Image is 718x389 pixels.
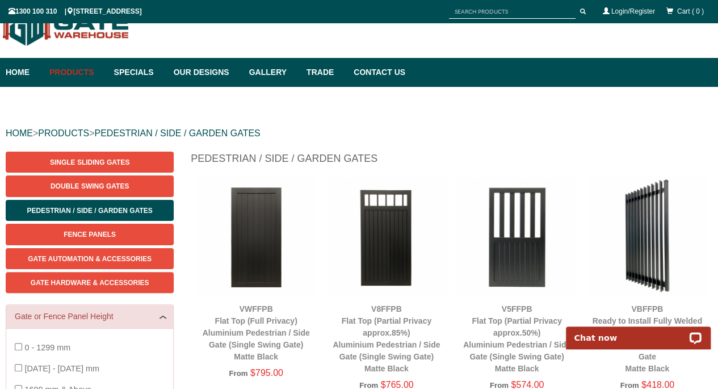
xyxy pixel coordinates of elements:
[457,177,577,296] img: V5FFPB - Flat Top (Partial Privacy approx.50%) - Aluminium Pedestrian / Side Gate (Single Swing G...
[333,304,440,373] a: V8FFPBFlat Top (Partial Privacy approx.85%)Aluminium Pedestrian / Side Gate (Single Swing Gate)Ma...
[28,255,152,263] span: Gate Automation & Accessories
[348,58,405,87] a: Contact Us
[611,7,655,15] a: Login/Register
[491,85,718,349] iframe: LiveChat chat widget
[6,248,174,269] a: Gate Automation & Accessories
[243,58,301,87] a: Gallery
[449,5,576,19] input: SEARCH PRODUCTS
[203,304,310,361] a: VWFFPBFlat Top (Full Privacy)Aluminium Pedestrian / Side Gate (Single Swing Gate)Matte Black
[191,152,712,172] h1: Pedestrian / Side / Garden Gates
[677,7,704,15] span: Cart ( 0 )
[24,343,70,352] span: 0 - 1299 mm
[6,200,174,221] a: Pedestrian / Side / Garden Gates
[327,177,446,296] img: V8FFPB - Flat Top (Partial Privacy approx.85%) - Aluminium Pedestrian / Side Gate (Single Swing G...
[301,58,348,87] a: Trade
[27,207,153,215] span: Pedestrian / Side / Garden Gates
[6,128,33,138] a: HOME
[463,304,570,373] a: V5FFPBFlat Top (Partial Privacy approx.50%)Aluminium Pedestrian / Side Gate (Single Swing Gate)Ma...
[94,128,260,138] a: PEDESTRIAN / SIDE / GARDEN GATES
[168,58,243,87] a: Our Designs
[196,177,316,296] img: VWFFPB - Flat Top (Full Privacy) - Aluminium Pedestrian / Side Gate (Single Swing Gate) - Matte B...
[50,158,129,166] span: Single Sliding Gates
[64,231,116,239] span: Fence Panels
[24,364,99,373] span: [DATE] - [DATE] mm
[250,368,283,378] span: $795.00
[108,58,168,87] a: Specials
[51,182,129,190] span: Double Swing Gates
[31,279,149,287] span: Gate Hardware & Accessories
[229,369,247,378] span: From
[592,304,702,373] a: VBFFPBReady to Install Fully Welded 65x16mm Vertical BladeAluminium Pedestrian / Side GateMatte B...
[44,58,108,87] a: Products
[6,272,174,293] a: Gate Hardware & Accessories
[6,152,174,173] a: Single Sliding Gates
[38,128,89,138] a: PRODUCTS
[6,115,712,152] div: > >
[15,311,165,323] a: Gate or Fence Panel Height
[6,224,174,245] a: Fence Panels
[9,7,142,15] span: 1300 100 310 | [STREET_ADDRESS]
[6,175,174,196] a: Double Swing Gates
[6,58,44,87] a: Home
